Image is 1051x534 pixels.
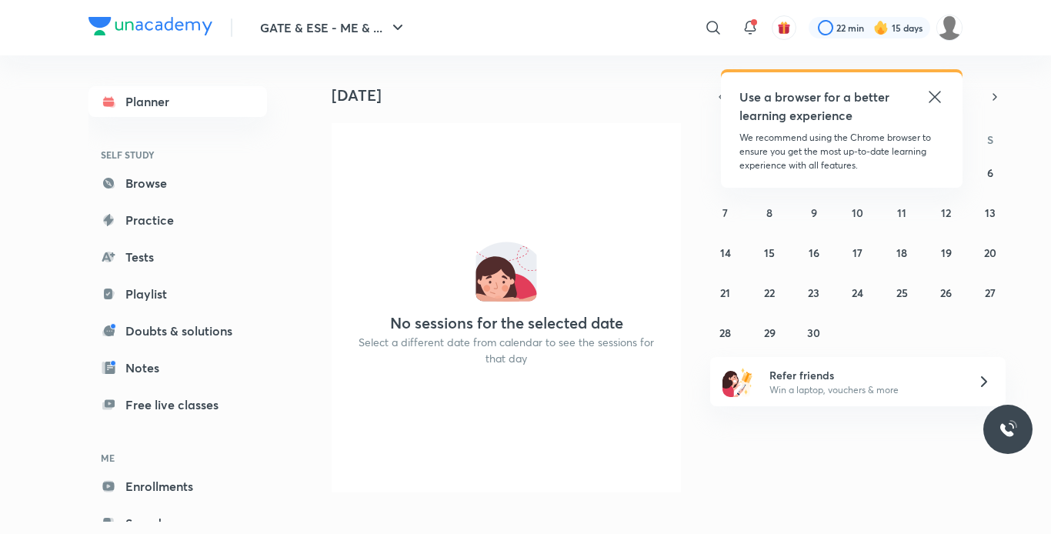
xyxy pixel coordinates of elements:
[846,200,870,225] button: September 10, 2025
[846,280,870,305] button: September 24, 2025
[713,240,738,265] button: September 14, 2025
[764,285,775,300] abbr: September 22, 2025
[713,280,738,305] button: September 21, 2025
[802,320,826,345] button: September 30, 2025
[984,245,996,260] abbr: September 20, 2025
[934,200,959,225] button: September 12, 2025
[722,205,728,220] abbr: September 7, 2025
[811,205,817,220] abbr: September 9, 2025
[807,325,820,340] abbr: September 30, 2025
[475,240,537,302] img: No events
[739,131,944,172] p: We recommend using the Chrome browser to ensure you get the most up-to-date learning experience w...
[88,445,267,471] h6: ME
[332,86,693,105] h4: [DATE]
[802,200,826,225] button: September 9, 2025
[88,389,267,420] a: Free live classes
[88,168,267,199] a: Browse
[251,12,416,43] button: GATE & ESE - ME & ...
[802,240,826,265] button: September 16, 2025
[852,205,863,220] abbr: September 10, 2025
[896,245,907,260] abbr: September 18, 2025
[719,325,731,340] abbr: September 28, 2025
[88,242,267,272] a: Tests
[88,471,267,502] a: Enrollments
[769,383,959,397] p: Win a laptop, vouchers & more
[777,21,791,35] img: avatar
[757,200,782,225] button: September 8, 2025
[390,314,623,332] h4: No sessions for the selected date
[889,280,914,305] button: September 25, 2025
[88,279,267,309] a: Playlist
[852,285,863,300] abbr: September 24, 2025
[88,86,267,117] a: Planner
[941,205,951,220] abbr: September 12, 2025
[873,20,889,35] img: streak
[757,240,782,265] button: September 15, 2025
[985,205,996,220] abbr: September 13, 2025
[757,280,782,305] button: September 22, 2025
[713,200,738,225] button: September 7, 2025
[764,325,776,340] abbr: September 29, 2025
[88,17,212,35] img: Company Logo
[802,280,826,305] button: September 23, 2025
[88,205,267,235] a: Practice
[720,285,730,300] abbr: September 21, 2025
[808,285,819,300] abbr: September 23, 2025
[985,285,996,300] abbr: September 27, 2025
[897,205,906,220] abbr: September 11, 2025
[772,15,796,40] button: avatar
[88,17,212,39] a: Company Logo
[999,420,1017,439] img: ttu
[934,240,959,265] button: September 19, 2025
[350,334,662,366] p: Select a different date from calendar to see the sessions for that day
[940,285,952,300] abbr: September 26, 2025
[889,240,914,265] button: September 18, 2025
[739,88,893,125] h5: Use a browser for a better learning experience
[896,285,908,300] abbr: September 25, 2025
[987,165,993,180] abbr: September 6, 2025
[713,320,738,345] button: September 28, 2025
[987,132,993,147] abbr: Saturday
[88,142,267,168] h6: SELF STUDY
[809,245,819,260] abbr: September 16, 2025
[764,245,775,260] abbr: September 15, 2025
[889,200,914,225] button: September 11, 2025
[978,280,1003,305] button: September 27, 2025
[978,240,1003,265] button: September 20, 2025
[846,240,870,265] button: September 17, 2025
[934,280,959,305] button: September 26, 2025
[720,245,731,260] abbr: September 14, 2025
[757,320,782,345] button: September 29, 2025
[978,160,1003,185] button: September 6, 2025
[941,245,952,260] abbr: September 19, 2025
[88,352,267,383] a: Notes
[978,200,1003,225] button: September 13, 2025
[766,205,772,220] abbr: September 8, 2025
[722,366,753,397] img: referral
[936,15,963,41] img: Mujtaba Ahsan
[852,245,862,260] abbr: September 17, 2025
[88,315,267,346] a: Doubts & solutions
[769,367,959,383] h6: Refer friends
